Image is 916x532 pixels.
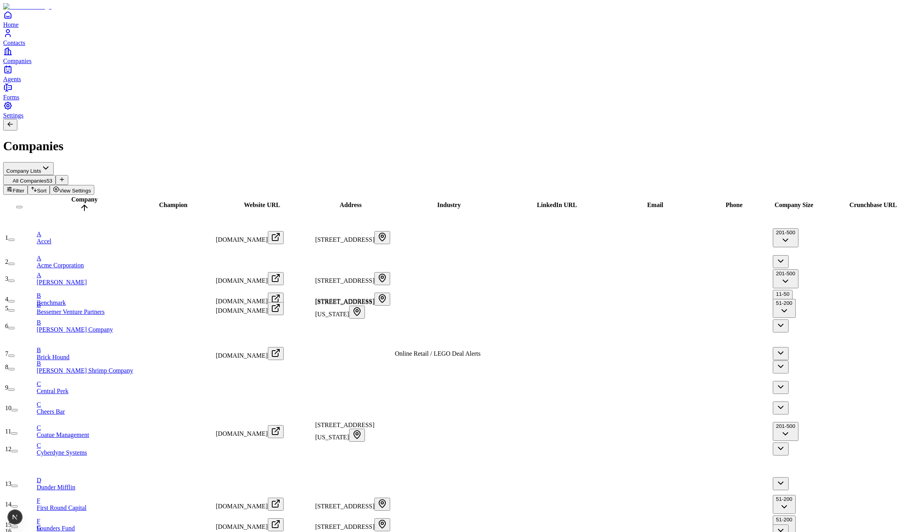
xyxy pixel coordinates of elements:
span: 11 [5,428,11,435]
h1: Companies [3,139,913,153]
button: Open [268,302,284,315]
span: Industry [437,202,461,208]
span: Forms [3,94,19,101]
div: B [37,301,135,308]
a: Contacts [3,28,913,46]
button: Open [349,306,365,319]
a: BBrick Hound [37,347,135,360]
a: Companies [3,47,913,64]
span: 15 [5,521,11,528]
div: C [37,424,135,431]
span: Filter [13,188,24,194]
span: 53 [47,178,52,184]
a: BBessemer Venture Partners [37,301,135,315]
button: Open [374,272,390,285]
a: Forms [3,83,913,101]
a: BBenchmark [37,292,135,306]
a: B[PERSON_NAME] Shrimp Company [37,360,135,374]
span: Company [71,196,98,203]
a: FFirst Round Capital [37,497,135,511]
a: Agents [3,65,913,82]
span: 10 [5,405,11,411]
div: G [37,524,135,531]
span: Agents [3,76,21,82]
button: Filter [3,185,28,195]
span: Email [647,202,663,208]
button: Open [374,293,390,306]
button: Open [374,231,390,244]
span: 14 [5,501,11,508]
span: All Companies [13,178,47,184]
span: 4 [5,296,8,302]
span: Crunchbase URL [849,202,897,208]
a: CCoatue Management [37,424,135,438]
button: Open [374,498,390,511]
button: Open [374,518,390,531]
span: Contacts [3,39,25,46]
div: F [37,518,135,525]
button: All Companies53 [3,175,56,185]
span: Website URL [244,202,280,208]
button: Open [268,498,284,511]
span: [DOMAIN_NAME] [216,307,268,314]
div: B [37,319,135,326]
a: CCheers Bar [37,401,135,415]
img: Item Brain Logo [3,3,52,10]
button: Open [268,518,284,531]
a: CCyberdyne Systems [37,442,135,456]
a: AAcme Corporation [37,255,135,269]
span: Companies [3,58,32,64]
div: B [37,360,135,367]
button: View Settings [50,185,94,195]
a: CCentral Perk [37,381,135,394]
a: B[PERSON_NAME] Company [37,319,135,333]
span: 12 [5,446,11,452]
span: [STREET_ADDRESS][US_STATE] [315,299,374,317]
span: 13 [5,480,11,487]
button: Open [349,429,365,442]
span: Sort [37,188,47,194]
button: Open [268,347,284,360]
a: Home [3,10,913,28]
span: Phone [726,202,743,208]
button: Open [268,231,284,244]
span: View Settings [59,188,91,194]
span: 5 [5,305,8,312]
button: Sort [28,185,50,195]
span: [STREET_ADDRESS][US_STATE] [315,422,374,441]
div: C [37,442,135,449]
span: [DOMAIN_NAME] [216,430,268,437]
a: Settings [3,101,913,119]
span: LinkedIn URL [537,202,577,208]
span: 6 [5,323,8,329]
div: D [37,477,135,484]
span: [DOMAIN_NAME] [216,352,268,359]
a: DDunder Mifflin [37,477,135,491]
a: AAccel [37,231,135,245]
span: 9 [5,384,8,391]
button: Open [268,272,284,285]
div: B [37,292,135,299]
span: Settings [3,112,24,119]
span: 7 [5,350,8,357]
span: Home [3,21,19,28]
span: Champion [159,202,187,208]
div: B [37,347,135,354]
span: 8 [5,364,8,370]
span: 3 [5,275,8,282]
div: A [37,255,135,262]
a: FFounders Fund [37,518,135,532]
button: Open [268,425,284,438]
span: 1 [5,234,8,241]
div: A [37,231,135,238]
div: F [37,497,135,504]
button: Open [268,293,284,306]
div: C [37,381,135,388]
span: Address [340,202,362,208]
a: A[PERSON_NAME] [37,272,135,286]
span: Company Size [774,202,813,208]
div: A [37,272,135,279]
span: Online Retail / LEGO Deal Alerts [395,350,480,357]
div: C [37,401,135,408]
